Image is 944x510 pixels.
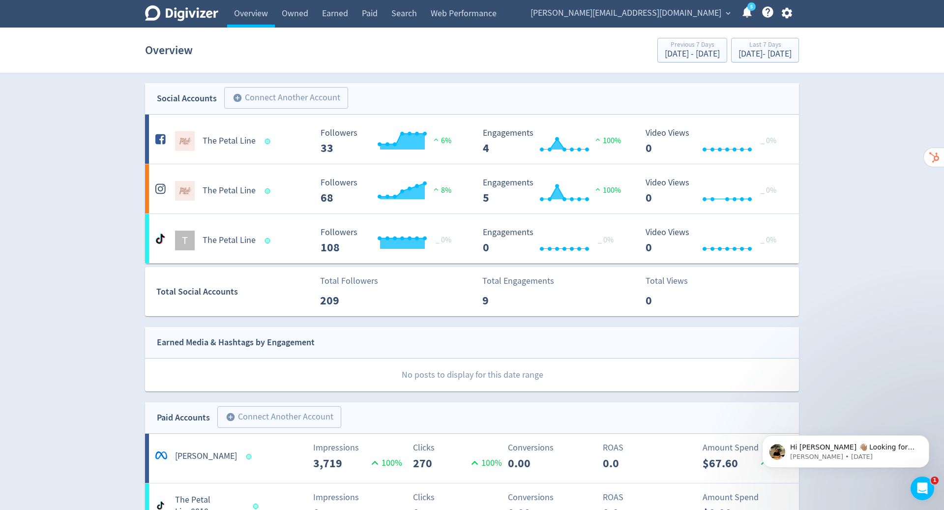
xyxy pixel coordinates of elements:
[157,411,210,425] div: Paid Accounts
[703,491,792,504] p: Amount Spend
[145,214,799,263] a: TThe Petal Line Followers --- _ 0% Followers 108 Engagements 0 Engagements 0 _ 0% Video Views 0 V...
[431,136,451,146] span: 6%
[157,335,315,350] div: Earned Media & Hashtags by Engagement
[747,415,944,483] iframe: Intercom notifications message
[320,292,377,309] p: 209
[320,274,378,288] p: Total Followers
[246,454,255,459] span: Data last synced: 27 Sep 2025, 7:01am (AEST)
[531,5,721,21] span: [PERSON_NAME][EMAIL_ADDRESS][DOMAIN_NAME]
[761,136,776,146] span: _ 0%
[145,115,799,164] a: The Petal Line undefinedThe Petal Line Followers --- Followers 33 6% Engagements 4 Engagements 4 ...
[431,136,441,143] img: positive-performance.svg
[508,441,597,454] p: Conversions
[508,454,564,472] p: 0.00
[482,274,554,288] p: Total Engagements
[641,128,788,154] svg: Video Views 0
[738,41,792,50] div: Last 7 Days
[731,38,799,62] button: Last 7 Days[DATE]- [DATE]
[724,9,733,18] span: expand_more
[665,50,720,59] div: [DATE] - [DATE]
[436,235,451,245] span: _ 0%
[146,359,799,391] p: No posts to display for this date range
[175,450,237,462] h5: [PERSON_NAME]
[265,188,273,194] span: Data last synced: 27 Sep 2025, 1:02am (AEST)
[316,178,463,204] svg: Followers ---
[508,491,597,504] p: Conversions
[603,454,659,472] p: 0.0
[217,406,341,428] button: Connect Another Account
[313,441,402,454] p: Impressions
[145,164,799,213] a: The Petal Line undefinedThe Petal Line Followers --- Followers 68 8% Engagements 5 Engagements 5 ...
[145,34,193,66] h1: Overview
[703,454,758,472] p: $67.60
[603,441,692,454] p: ROAS
[226,412,236,422] span: add_circle
[203,135,256,147] h5: The Petal Line
[413,441,502,454] p: Clicks
[657,38,727,62] button: Previous 7 Days[DATE] - [DATE]
[593,136,621,146] span: 100%
[316,228,463,254] svg: Followers ---
[641,178,788,204] svg: Video Views 0
[478,178,625,204] svg: Engagements 5
[738,50,792,59] div: [DATE] - [DATE]
[593,185,603,193] img: positive-performance.svg
[265,139,273,144] span: Data last synced: 27 Sep 2025, 1:02am (AEST)
[665,41,720,50] div: Previous 7 Days
[641,228,788,254] svg: Video Views 0
[593,136,603,143] img: positive-performance.svg
[527,5,733,21] button: [PERSON_NAME][EMAIL_ADDRESS][DOMAIN_NAME]
[210,408,341,428] a: Connect Another Account
[233,93,242,103] span: add_circle
[157,91,217,106] div: Social Accounts
[761,235,776,245] span: _ 0%
[478,128,625,154] svg: Engagements 4
[482,292,539,309] p: 9
[203,235,256,246] h5: The Petal Line
[593,185,621,195] span: 100%
[750,3,753,10] text: 5
[224,87,348,109] button: Connect Another Account
[175,181,195,201] img: The Petal Line undefined
[911,477,934,500] iframe: Intercom live chat
[413,454,468,472] p: 270
[203,185,256,197] h5: The Petal Line
[431,185,441,193] img: positive-performance.svg
[316,128,463,154] svg: Followers ---
[217,89,348,109] a: Connect Another Account
[156,285,313,299] div: Total Social Accounts
[468,456,502,470] p: 100 %
[313,491,402,504] p: Impressions
[265,238,273,243] span: Data last synced: 27 Sep 2025, 1:02am (AEST)
[413,491,502,504] p: Clicks
[313,454,368,472] p: 3,719
[603,491,692,504] p: ROAS
[175,231,195,250] div: T
[145,434,799,483] a: *[PERSON_NAME]Impressions3,719100%Clicks270100%Conversions0.00ROAS0.0Amount Spend$67.60100%
[747,2,756,11] a: 5
[761,185,776,195] span: _ 0%
[931,477,939,484] span: 1
[646,292,702,309] p: 0
[431,185,451,195] span: 8%
[175,131,195,151] img: The Petal Line undefined
[598,235,614,245] span: _ 0%
[253,504,262,509] span: Data last synced: 27 Sep 2025, 7:01am (AEST)
[646,274,702,288] p: Total Views
[478,228,625,254] svg: Engagements 0
[703,441,792,454] p: Amount Spend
